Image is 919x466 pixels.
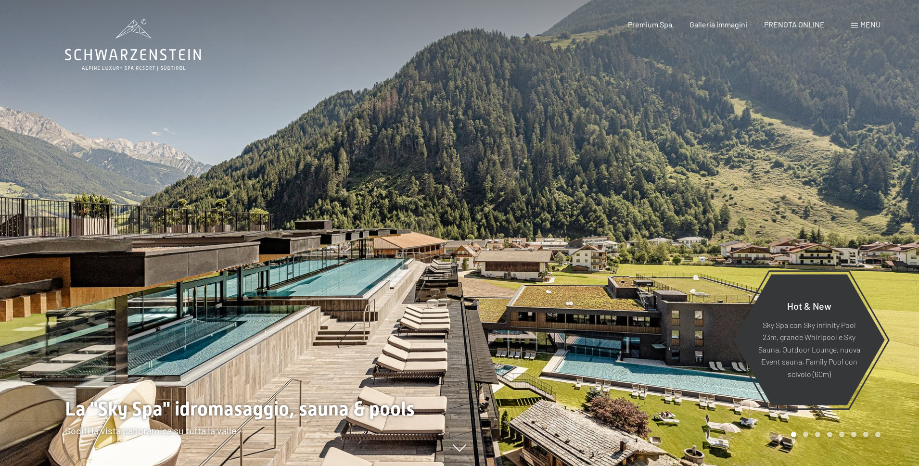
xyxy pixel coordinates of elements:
a: Hot & New Sky Spa con Sky infinity Pool 23m, grande Whirlpool e Sky Sauna, Outdoor Lounge, nuova ... [733,274,885,406]
div: Carousel Page 8 [875,432,881,437]
div: Carousel Pagination [788,432,881,437]
div: Carousel Page 6 [851,432,856,437]
div: Carousel Page 2 [803,432,808,437]
p: Sky Spa con Sky infinity Pool 23m, grande Whirlpool e Sky Sauna, Outdoor Lounge, nuova Event saun... [757,318,861,380]
a: PRENOTA ONLINE [764,20,825,29]
span: Hot & New [787,300,831,311]
div: Carousel Page 4 [827,432,832,437]
a: Galleria immagini [689,20,747,29]
div: Carousel Page 5 [839,432,844,437]
div: Carousel Page 1 (Current Slide) [791,432,796,437]
div: Carousel Page 7 [863,432,868,437]
a: Premium Spa [628,20,672,29]
div: Carousel Page 3 [815,432,820,437]
span: Menu [860,20,881,29]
